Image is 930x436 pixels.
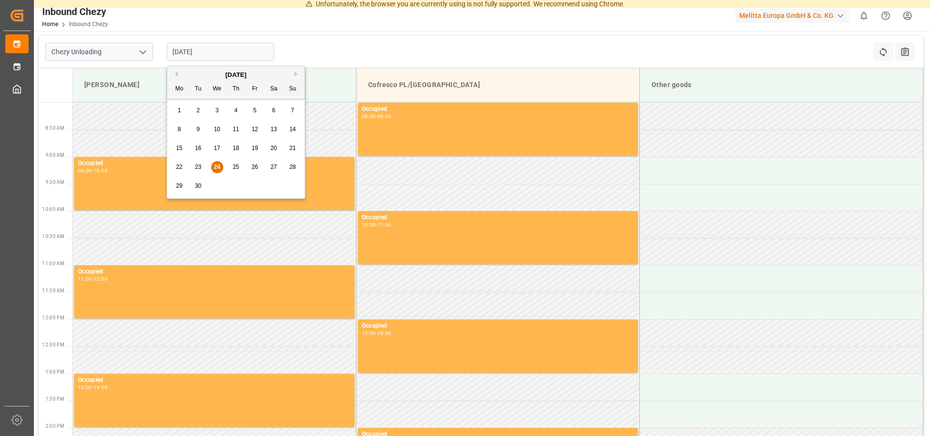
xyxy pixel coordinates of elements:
[251,126,258,133] span: 12
[211,83,223,95] div: We
[46,43,153,61] input: Type to search/select
[289,145,295,151] span: 21
[192,105,204,117] div: Choose Tuesday, September 2nd, 2025
[78,277,92,281] div: 11:00
[92,385,93,390] div: -
[253,107,257,114] span: 5
[268,83,280,95] div: Sa
[42,261,64,266] span: 11:00 AM
[211,142,223,154] div: Choose Wednesday, September 17th, 2025
[287,161,299,173] div: Choose Sunday, September 28th, 2025
[251,145,258,151] span: 19
[42,21,58,28] a: Home
[232,145,239,151] span: 18
[192,123,204,135] div: Choose Tuesday, September 9th, 2025
[42,234,64,239] span: 10:30 AM
[167,70,305,80] div: [DATE]
[42,207,64,212] span: 10:00 AM
[287,142,299,154] div: Choose Sunday, September 21st, 2025
[735,9,849,23] div: Melitta Europa GmbH & Co. KG
[42,4,108,19] div: Inbound Chezy
[875,5,897,27] button: Help Center
[42,342,64,347] span: 12:30 PM
[92,168,93,173] div: -
[249,123,261,135] div: Choose Friday, September 12th, 2025
[46,125,64,131] span: 8:30 AM
[375,223,377,227] div: -
[268,161,280,173] div: Choose Saturday, September 27th, 2025
[78,385,92,390] div: 13:00
[249,83,261,95] div: Fr
[214,145,220,151] span: 17
[289,164,295,170] span: 28
[211,123,223,135] div: Choose Wednesday, September 10th, 2025
[42,315,64,320] span: 12:00 PM
[251,164,258,170] span: 26
[289,126,295,133] span: 14
[173,105,186,117] div: Choose Monday, September 1st, 2025
[176,182,182,189] span: 29
[230,142,242,154] div: Choose Thursday, September 18th, 2025
[268,142,280,154] div: Choose Saturday, September 20th, 2025
[173,83,186,95] div: Mo
[173,161,186,173] div: Choose Monday, September 22nd, 2025
[287,83,299,95] div: Su
[178,126,181,133] span: 8
[364,76,632,94] div: Cofresco PL/[GEOGRAPHIC_DATA]
[249,161,261,173] div: Choose Friday, September 26th, 2025
[362,105,634,114] div: Occupied
[362,114,376,119] div: 08:00
[173,123,186,135] div: Choose Monday, September 8th, 2025
[270,126,277,133] span: 13
[648,76,915,94] div: Other goods
[377,223,391,227] div: 11:00
[42,288,64,293] span: 11:30 AM
[230,161,242,173] div: Choose Thursday, September 25th, 2025
[192,161,204,173] div: Choose Tuesday, September 23rd, 2025
[211,161,223,173] div: Choose Wednesday, September 24th, 2025
[93,277,108,281] div: 12:00
[377,114,391,119] div: 09:00
[172,71,178,77] button: Previous Month
[170,101,302,195] div: month 2025-09
[268,123,280,135] div: Choose Saturday, September 13th, 2025
[294,71,300,77] button: Next Month
[214,164,220,170] span: 24
[46,180,64,185] span: 9:30 AM
[375,114,377,119] div: -
[173,142,186,154] div: Choose Monday, September 15th, 2025
[78,267,351,277] div: Occupied
[287,123,299,135] div: Choose Sunday, September 14th, 2025
[93,385,108,390] div: 14:00
[192,83,204,95] div: Tu
[362,321,634,331] div: Occupied
[192,180,204,192] div: Choose Tuesday, September 30th, 2025
[230,105,242,117] div: Choose Thursday, September 4th, 2025
[197,126,200,133] span: 9
[197,107,200,114] span: 2
[80,76,348,94] div: [PERSON_NAME]
[232,126,239,133] span: 11
[167,43,274,61] input: DD.MM.YYYY
[377,331,391,335] div: 13:00
[195,145,201,151] span: 16
[287,105,299,117] div: Choose Sunday, September 7th, 2025
[853,5,875,27] button: show 0 new notifications
[230,83,242,95] div: Th
[46,423,64,429] span: 2:00 PM
[176,145,182,151] span: 15
[195,164,201,170] span: 23
[176,164,182,170] span: 22
[173,180,186,192] div: Choose Monday, September 29th, 2025
[362,223,376,227] div: 10:00
[362,331,376,335] div: 12:00
[362,213,634,223] div: Occupied
[249,105,261,117] div: Choose Friday, September 5th, 2025
[92,277,93,281] div: -
[78,376,351,385] div: Occupied
[46,152,64,158] span: 9:00 AM
[46,396,64,402] span: 1:30 PM
[249,142,261,154] div: Choose Friday, September 19th, 2025
[93,168,108,173] div: 10:00
[216,107,219,114] span: 3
